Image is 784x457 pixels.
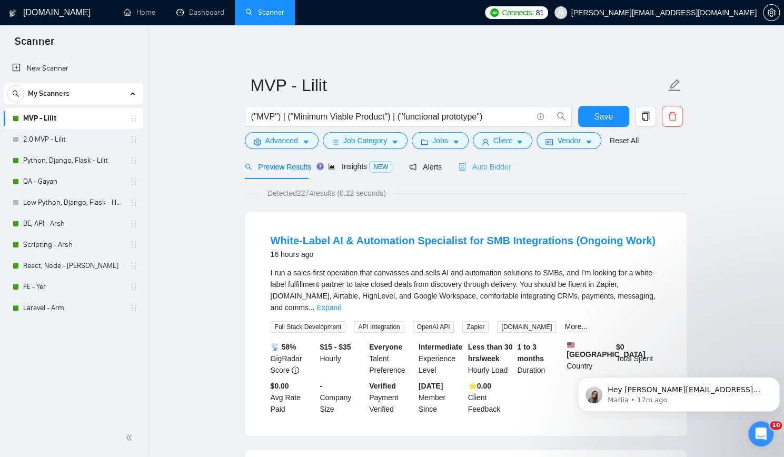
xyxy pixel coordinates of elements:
[516,138,523,146] span: caret-down
[130,241,138,249] span: holder
[421,138,428,146] span: folder
[452,138,460,146] span: caret-down
[315,162,325,171] div: Tooltip anchor
[130,198,138,207] span: holder
[23,129,123,150] a: 2.0 MVP - Lilit
[23,213,123,234] a: BE, API - Arsh
[7,85,24,102] button: search
[124,8,155,17] a: homeHome
[251,72,666,98] input: Scanner name...
[578,106,629,127] button: Save
[459,163,466,171] span: robot
[416,341,466,376] div: Experience Level
[517,343,544,363] b: 1 to 3 months
[254,138,261,146] span: setting
[245,163,252,171] span: search
[545,138,553,146] span: idcard
[323,132,408,149] button: barsJob Categorycaret-down
[343,135,387,146] span: Job Category
[292,366,299,374] span: info-circle
[662,112,682,121] span: delete
[260,187,393,199] span: Detected 2274 results (0.22 seconds)
[23,255,123,276] a: React, Node - [PERSON_NAME]
[130,135,138,144] span: holder
[317,380,367,415] div: Company Size
[668,78,681,92] span: edit
[409,163,442,171] span: Alerts
[551,106,572,127] button: search
[573,355,784,429] iframe: Intercom notifications message
[567,341,646,359] b: [GEOGRAPHIC_DATA]
[271,235,656,246] a: White-Label AI & Automation Specialist for SMB Integrations (Ongoing Work)
[551,112,571,121] span: search
[419,343,462,351] b: Intermediate
[636,112,656,121] span: copy
[515,341,564,376] div: Duration
[130,177,138,186] span: holder
[369,343,402,351] b: Everyone
[466,380,515,415] div: Client Feedback
[367,380,416,415] div: Payment Verified
[12,58,135,79] a: New Scanner
[409,163,416,171] span: notification
[265,135,298,146] span: Advanced
[614,341,663,376] div: Total Spent
[610,135,639,146] a: Reset All
[130,283,138,291] span: holder
[130,304,138,312] span: holder
[271,382,289,390] b: $0.00
[8,90,24,97] span: search
[616,343,624,351] b: $ 0
[763,8,780,17] a: setting
[537,113,544,120] span: info-circle
[130,156,138,165] span: holder
[473,132,533,149] button: userClientcaret-down
[416,380,466,415] div: Member Since
[269,380,318,415] div: Avg Rate Paid
[271,343,296,351] b: 📡 58%
[412,132,469,149] button: folderJobscaret-down
[564,341,614,376] div: Country
[635,106,656,127] button: copy
[251,110,532,123] input: Search Freelance Jobs...
[369,382,396,390] b: Verified
[28,83,70,104] span: My Scanners
[585,138,592,146] span: caret-down
[748,421,773,446] iframe: Intercom live chat
[245,132,319,149] button: settingAdvancedcaret-down
[176,8,224,17] a: dashboardDashboard
[328,163,335,170] span: area-chart
[245,163,311,171] span: Preview Results
[537,132,601,149] button: idcardVendorcaret-down
[468,382,491,390] b: ⭐️ 0.00
[320,343,351,351] b: $15 - $35
[4,83,143,319] li: My Scanners
[23,108,123,129] a: MVP - Lilit
[125,432,136,443] span: double-left
[763,8,779,17] span: setting
[271,248,656,261] div: 16 hours ago
[490,8,499,17] img: upwork-logo.png
[23,234,123,255] a: Scripting - Arsh
[271,321,346,333] span: Full Stack Development
[245,8,284,17] a: searchScanner
[493,135,512,146] span: Client
[23,171,123,192] a: QA - Gayan
[482,138,489,146] span: user
[466,341,515,376] div: Hourly Load
[332,138,339,146] span: bars
[391,138,399,146] span: caret-down
[317,303,342,312] a: Expand
[459,163,511,171] span: Auto Bidder
[23,150,123,171] a: Python, Django, Flask - Lilit
[369,161,392,173] span: NEW
[536,7,544,18] span: 81
[309,303,315,312] span: ...
[564,322,588,331] a: More...
[320,382,322,390] b: -
[23,192,123,213] a: Low Python, Django, Flask - Hayk
[4,58,143,79] li: New Scanner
